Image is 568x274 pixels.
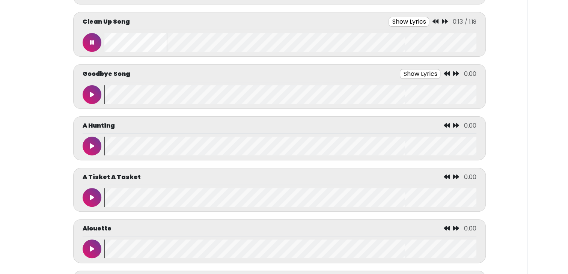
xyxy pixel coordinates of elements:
span: 0.00 [464,69,476,78]
p: Clean Up Song [83,17,130,26]
span: / 1:18 [465,18,476,26]
button: Show Lyrics [389,17,429,27]
span: 0.00 [464,121,476,130]
p: A Tisket A Tasket [83,173,141,182]
span: 0:13 [453,17,463,26]
span: 0.00 [464,224,476,233]
p: Alouette [83,224,111,233]
p: A Hunting [83,121,115,130]
span: 0.00 [464,173,476,181]
button: Show Lyrics [400,69,440,79]
p: Goodbye Song [83,69,130,78]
